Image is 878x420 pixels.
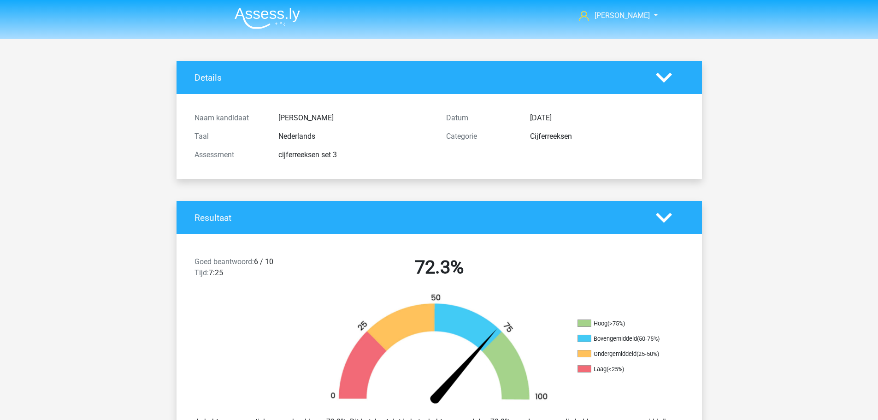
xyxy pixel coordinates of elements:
li: Bovengemiddeld [577,335,670,343]
li: Ondergemiddeld [577,350,670,358]
div: (<25%) [607,366,624,373]
div: Nederlands [271,131,439,142]
div: (25-50%) [636,350,659,357]
a: [PERSON_NAME] [575,10,651,21]
div: (50-75%) [637,335,660,342]
h2: 72.3% [320,256,558,278]
div: Assessment [188,149,271,160]
div: [DATE] [523,112,691,124]
div: 6 / 10 7:25 [188,256,313,282]
h4: Resultaat [194,213,642,223]
div: Datum [439,112,523,124]
span: Tijd: [194,268,209,277]
li: Laag [577,365,670,373]
div: Taal [188,131,271,142]
img: Assessly [235,7,300,29]
span: Goed beantwoord: [194,257,254,266]
div: cijferreeksen set 3 [271,149,439,160]
div: (>75%) [607,320,625,327]
div: Categorie [439,131,523,142]
div: Cijferreeksen [523,131,691,142]
img: 72.efe4a97968c2.png [315,293,564,409]
div: Naam kandidaat [188,112,271,124]
li: Hoog [577,319,670,328]
div: [PERSON_NAME] [271,112,439,124]
h4: Details [194,72,642,83]
span: [PERSON_NAME] [595,11,650,20]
